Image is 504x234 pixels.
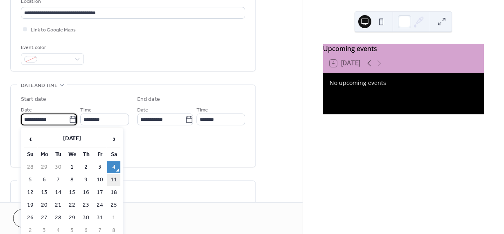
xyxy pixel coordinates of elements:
td: 24 [93,199,106,211]
td: 8 [66,174,79,186]
span: Date [21,106,32,114]
td: 21 [52,199,65,211]
td: 17 [93,187,106,198]
span: Time [197,106,208,114]
td: 29 [38,161,51,173]
td: 7 [52,174,65,186]
td: 1 [66,161,79,173]
span: Date [137,106,148,114]
span: Time [80,106,92,114]
td: 5 [24,174,37,186]
td: 1 [107,212,120,224]
th: We [66,149,79,160]
button: Cancel [13,209,63,227]
th: Mo [38,149,51,160]
td: 29 [66,212,79,224]
td: 31 [93,212,106,224]
td: 25 [107,199,120,211]
td: 12 [24,187,37,198]
th: Su [24,149,37,160]
td: 19 [24,199,37,211]
td: 4 [107,161,120,173]
td: 28 [24,161,37,173]
span: Date and time [21,81,57,90]
td: 28 [52,212,65,224]
td: 23 [79,199,93,211]
td: 22 [66,199,79,211]
span: › [108,131,120,147]
th: [DATE] [38,130,106,148]
td: 30 [52,161,65,173]
th: Th [79,149,93,160]
td: 9 [79,174,93,186]
th: Fr [93,149,106,160]
div: End date [137,95,160,104]
td: 13 [38,187,51,198]
td: 16 [79,187,93,198]
span: ‹ [24,131,36,147]
td: 30 [79,212,93,224]
td: 14 [52,187,65,198]
td: 10 [93,174,106,186]
td: 18 [107,187,120,198]
th: Sa [107,149,120,160]
span: Link to Google Maps [31,26,76,34]
td: 3 [93,161,106,173]
td: 6 [38,174,51,186]
td: 26 [24,212,37,224]
th: Tu [52,149,65,160]
div: No upcoming events [330,78,477,87]
td: 11 [107,174,120,186]
td: 2 [79,161,93,173]
div: Start date [21,95,46,104]
div: Upcoming events [323,44,484,53]
div: Event color [21,43,82,52]
td: 20 [38,199,51,211]
td: 15 [66,187,79,198]
td: 27 [38,212,51,224]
